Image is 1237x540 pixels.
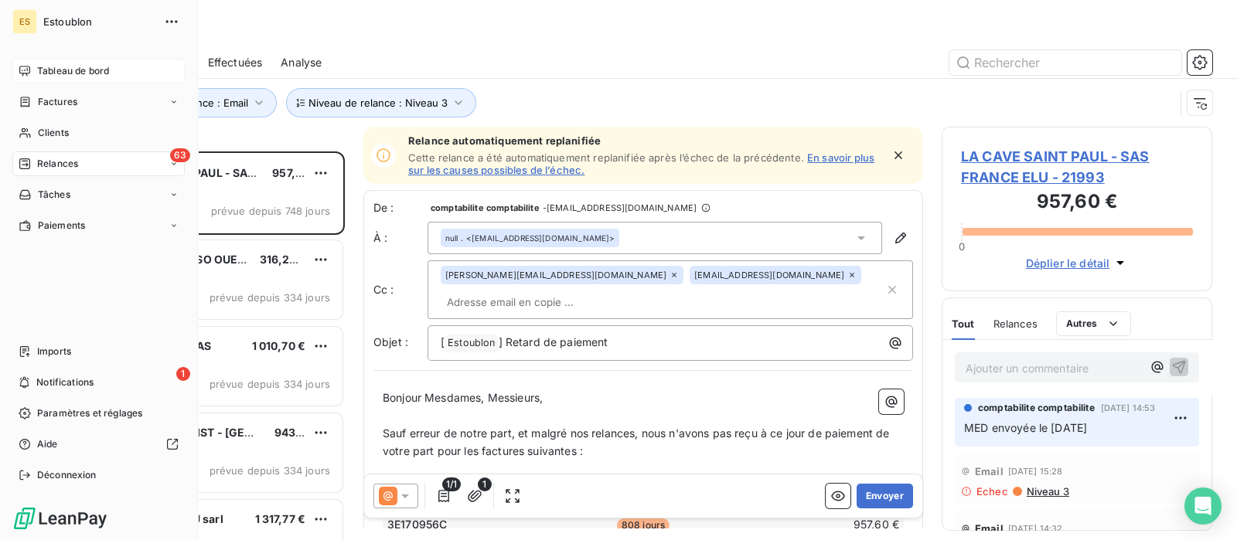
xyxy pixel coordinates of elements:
[272,166,319,179] span: 957,60 €
[1026,255,1110,271] span: Déplier le détail
[441,290,619,314] input: Adresse email en copie ...
[170,148,190,162] span: 63
[252,339,306,352] span: 1 010,70 €
[383,426,893,457] span: Sauf erreur de notre part, et malgré nos relances, nous n'avons pas reçu à ce jour de paiement de...
[1008,524,1063,533] span: [DATE] 14:32
[255,512,306,525] span: 1 317,77 €
[730,516,900,533] td: 957,60 €
[1025,485,1069,498] span: Niveau 3
[38,219,85,233] span: Paiements
[373,200,428,216] span: De :
[959,240,965,253] span: 0
[37,64,109,78] span: Tableau de bord
[478,477,492,491] span: 1
[1101,403,1156,413] span: [DATE] 14:53
[12,506,108,531] img: Logo LeanPay
[286,88,476,117] button: Niveau de relance : Niveau 3
[373,335,408,348] span: Objet :
[373,282,428,297] label: Cc :
[431,203,540,212] span: comptabilite comptabilite
[949,50,1181,75] input: Rechercher
[961,146,1193,188] span: LA CAVE SAINT PAUL - SAS FRANCE ELU - 21993
[210,378,330,390] span: prévue depuis 334 jours
[211,205,330,217] span: prévue depuis 748 jours
[408,151,804,164] span: Cette relance a été automatiquement replanifiée après l’échec de la précédente.
[176,367,190,381] span: 1
[37,157,78,171] span: Relances
[38,126,69,140] span: Clients
[961,188,1193,219] h3: 957,60 €
[37,406,142,420] span: Paramètres et réglages
[445,270,666,280] span: [PERSON_NAME][EMAIL_ADDRESS][DOMAIN_NAME]
[38,95,77,109] span: Factures
[543,203,697,212] span: - [EMAIL_ADDRESS][DOMAIN_NAME]
[993,318,1038,330] span: Relances
[373,230,428,246] label: À :
[975,465,1004,477] span: Email
[38,188,70,202] span: Tâches
[978,401,1095,415] span: comptabilite comptabilite
[12,9,37,34] div: ES
[36,375,94,389] span: Notifications
[210,291,330,304] span: prévue depuis 334 jours
[441,335,445,348] span: [
[109,426,339,439] span: THE BISTROLOGIST - [GEOGRAPHIC_DATA]
[74,151,345,540] div: grid
[12,432,185,457] a: Aide
[37,437,58,451] span: Aide
[260,253,307,266] span: 316,28 €
[208,55,263,70] span: Effectuées
[975,522,1004,535] span: Email
[1056,311,1131,336] button: Autres
[976,485,1008,498] span: Echec
[43,15,155,28] span: Estoublon
[857,484,913,508] button: Envoyer
[617,518,670,532] span: 808 jours
[964,421,1087,434] span: MED envoyée le [DATE]
[281,55,322,70] span: Analyse
[109,166,325,179] span: LA CAVE SAINT PAUL - SAS FRANCE ELU
[445,233,463,243] span: null .
[408,134,881,147] span: Relance automatiquement replanifiée
[694,270,844,280] span: [EMAIL_ADDRESS][DOMAIN_NAME]
[1008,467,1063,476] span: [DATE] 15:28
[445,233,615,243] div: <[EMAIL_ADDRESS][DOMAIN_NAME]>
[499,335,608,348] span: ] Retard de paiement
[952,318,975,330] span: Tout
[37,468,97,482] span: Déconnexion
[274,426,322,439] span: 943,81 €
[210,464,330,477] span: prévue depuis 334 jours
[383,391,543,404] span: Bonjour Mesdames, Messieurs,
[1021,254,1133,272] button: Déplier le détail
[387,517,447,532] span: 3E170956C
[1184,487,1222,525] div: Open Intercom Messenger
[408,151,874,176] a: En savoir plus sur les causes possibles de l’échec.
[442,477,461,491] span: 1/1
[308,97,448,109] span: Niveau de relance : Niveau 3
[37,345,71,358] span: Imports
[445,335,497,352] span: Estoublon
